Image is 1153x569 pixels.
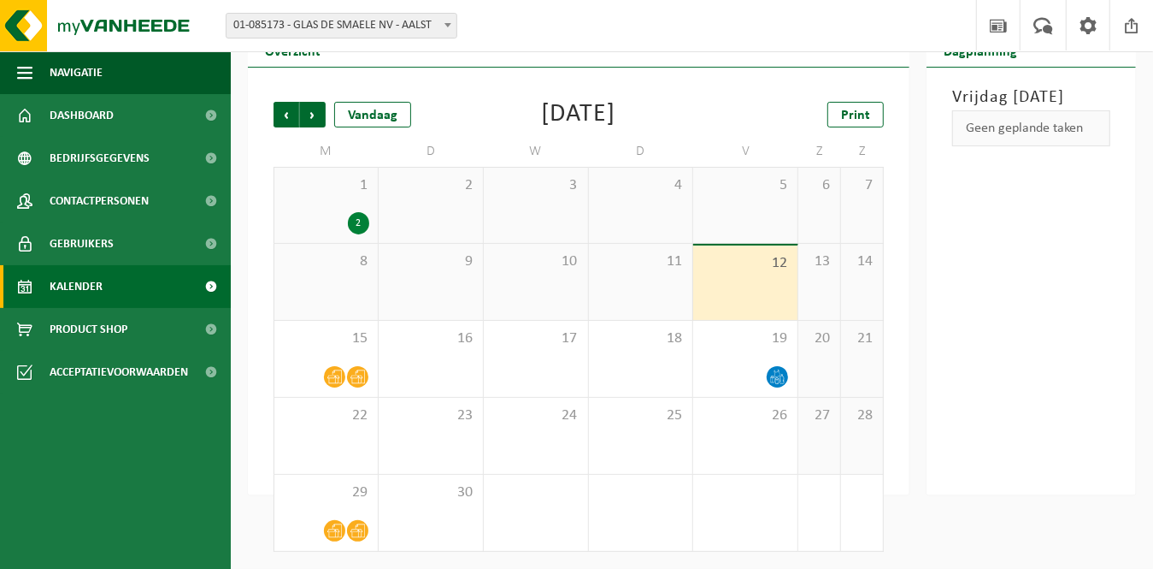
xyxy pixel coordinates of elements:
div: Vandaag [334,102,411,127]
a: Print [827,102,884,127]
td: D [589,136,694,167]
span: 18 [597,329,685,348]
span: 19 [702,329,789,348]
span: 01-085173 - GLAS DE SMAELE NV - AALST [226,13,457,39]
span: 26 [702,406,789,425]
span: 30 [387,483,474,502]
span: 29 [283,483,369,502]
span: Acceptatievoorwaarden [50,351,188,394]
span: Bedrijfsgegevens [50,137,150,180]
span: 14 [850,252,874,271]
span: Dashboard [50,94,114,137]
span: 28 [850,406,874,425]
div: [DATE] [542,102,616,127]
td: M [274,136,379,167]
span: Volgende [300,102,326,127]
span: Vorige [274,102,299,127]
div: Geen geplande taken [952,110,1110,146]
span: Kalender [50,265,103,308]
span: 20 [807,329,832,348]
span: 3 [492,176,579,195]
span: Contactpersonen [50,180,149,222]
span: 11 [597,252,685,271]
span: 16 [387,329,474,348]
td: W [484,136,589,167]
span: Print [841,109,870,122]
span: 4 [597,176,685,195]
span: 7 [850,176,874,195]
span: 13 [807,252,832,271]
td: V [693,136,798,167]
h3: Vrijdag [DATE] [952,85,1110,110]
span: 22 [283,406,369,425]
span: 27 [807,406,832,425]
span: Gebruikers [50,222,114,265]
span: 2 [387,176,474,195]
span: 10 [492,252,579,271]
div: 2 [348,212,369,234]
span: 23 [387,406,474,425]
span: 01-085173 - GLAS DE SMAELE NV - AALST [226,14,456,38]
td: Z [798,136,841,167]
span: 17 [492,329,579,348]
td: Z [841,136,884,167]
span: 5 [702,176,789,195]
span: Product Shop [50,308,127,351]
span: Navigatie [50,51,103,94]
span: 12 [702,254,789,273]
span: 8 [283,252,369,271]
span: 6 [807,176,832,195]
span: 15 [283,329,369,348]
span: 1 [283,176,369,195]
span: 21 [850,329,874,348]
td: D [379,136,484,167]
span: 24 [492,406,579,425]
span: 9 [387,252,474,271]
span: 25 [597,406,685,425]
